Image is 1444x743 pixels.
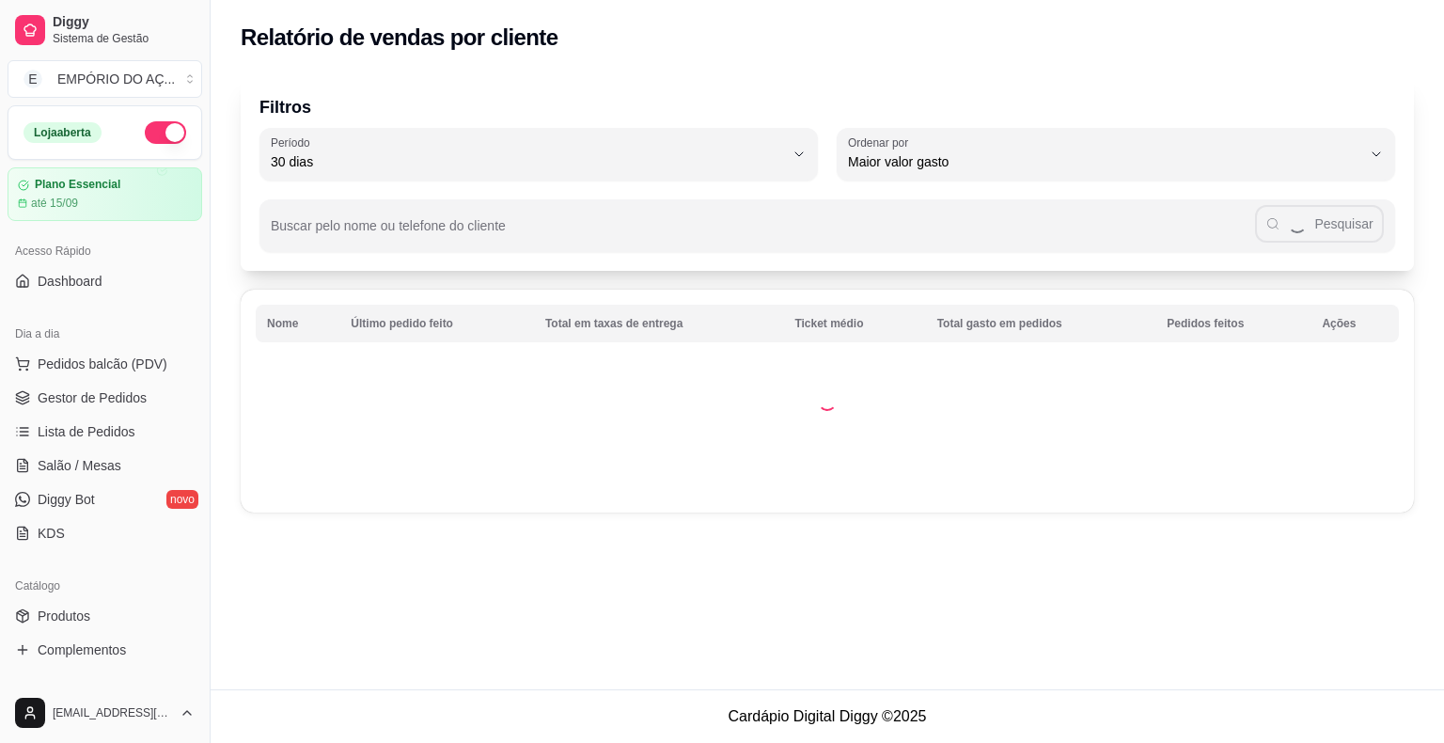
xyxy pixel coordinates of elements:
[8,236,202,266] div: Acesso Rápido
[211,689,1444,743] footer: Cardápio Digital Diggy © 2025
[24,70,42,88] span: E
[8,571,202,601] div: Catálogo
[8,383,202,413] a: Gestor de Pedidos
[8,690,202,735] button: [EMAIL_ADDRESS][DOMAIN_NAME]
[38,490,95,509] span: Diggy Bot
[38,640,126,659] span: Complementos
[38,355,167,373] span: Pedidos balcão (PDV)
[848,134,915,150] label: Ordenar por
[837,128,1395,181] button: Ordenar porMaior valor gasto
[53,14,195,31] span: Diggy
[8,8,202,53] a: DiggySistema de Gestão
[818,392,837,411] div: Loading
[38,388,147,407] span: Gestor de Pedidos
[38,607,90,625] span: Produtos
[38,422,135,441] span: Lista de Pedidos
[8,266,202,296] a: Dashboard
[271,224,1255,243] input: Buscar pelo nome ou telefone do cliente
[145,121,186,144] button: Alterar Status
[8,484,202,514] a: Diggy Botnovo
[241,23,558,53] h2: Relatório de vendas por cliente
[57,70,175,88] div: EMPÓRIO DO AÇ ...
[38,456,121,475] span: Salão / Mesas
[8,417,202,447] a: Lista de Pedidos
[53,31,195,46] span: Sistema de Gestão
[38,272,102,291] span: Dashboard
[259,128,818,181] button: Período30 dias
[38,524,65,543] span: KDS
[35,178,120,192] article: Plano Essencial
[8,319,202,349] div: Dia a dia
[8,451,202,481] a: Salão / Mesas
[24,122,102,143] div: Loja aberta
[8,60,202,98] button: Select a team
[8,167,202,221] a: Plano Essencialaté 15/09
[271,152,784,171] span: 30 dias
[8,635,202,665] a: Complementos
[31,196,78,211] article: até 15/09
[8,349,202,379] button: Pedidos balcão (PDV)
[8,518,202,548] a: KDS
[259,94,1395,120] p: Filtros
[8,601,202,631] a: Produtos
[271,134,316,150] label: Período
[848,152,1361,171] span: Maior valor gasto
[53,705,172,720] span: [EMAIL_ADDRESS][DOMAIN_NAME]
